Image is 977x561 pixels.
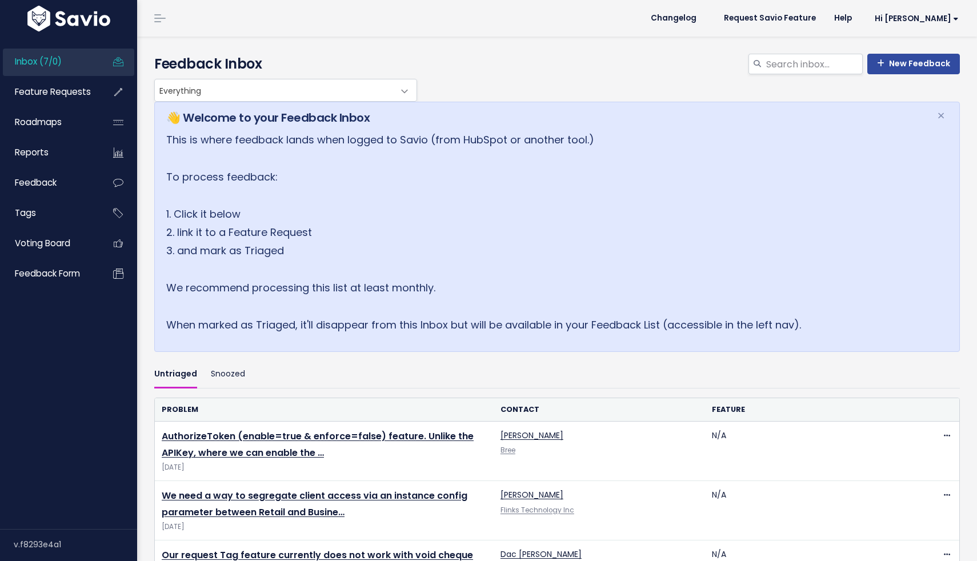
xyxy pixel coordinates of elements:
a: Help [825,10,861,27]
span: Hi [PERSON_NAME] [875,14,959,23]
a: Feature Requests [3,79,95,105]
input: Search inbox... [765,54,863,74]
a: Request Savio Feature [715,10,825,27]
a: Roadmaps [3,109,95,135]
span: Everything [155,79,394,101]
a: Untriaged [154,361,197,388]
span: Inbox (7/0) [15,55,62,67]
span: Changelog [651,14,696,22]
div: v.f8293e4a1 [14,530,137,559]
a: AuthorizeToken (enable=true & enforce=false) feature. Unlike the APIKey, where we can enable the … [162,430,474,459]
a: Dac [PERSON_NAME] [500,548,582,560]
span: Tags [15,207,36,219]
a: [PERSON_NAME] [500,489,563,500]
span: Feedback form [15,267,80,279]
th: Problem [155,398,494,422]
a: Feedback [3,170,95,196]
h4: Feedback Inbox [154,54,960,74]
span: Voting Board [15,237,70,249]
a: Feedback form [3,261,95,287]
h5: 👋 Welcome to your Feedback Inbox [166,109,923,126]
span: Reports [15,146,49,158]
a: [PERSON_NAME] [500,430,563,441]
a: Bree [500,446,515,455]
span: Roadmaps [15,116,62,128]
span: Everything [154,79,417,102]
a: Snoozed [211,361,245,388]
a: We need a way to segregate client access via an instance config parameter between Retail and Busine… [162,489,467,519]
td: N/A [705,481,917,540]
ul: Filter feature requests [154,361,960,388]
a: Tags [3,200,95,226]
td: N/A [705,422,917,481]
span: [DATE] [162,521,487,533]
a: Reports [3,139,95,166]
th: Feature [705,398,917,422]
a: Flinks Technology Inc [500,506,574,515]
span: × [937,106,945,125]
button: Close [926,102,956,130]
span: Feature Requests [15,86,91,98]
a: New Feedback [867,54,960,74]
a: Inbox (7/0) [3,49,95,75]
th: Contact [494,398,706,422]
p: This is where feedback lands when logged to Savio (from HubSpot or another tool.) To process feed... [166,131,923,334]
img: logo-white.9d6f32f41409.svg [25,6,113,31]
a: Hi [PERSON_NAME] [861,10,968,27]
span: [DATE] [162,462,487,474]
span: Feedback [15,177,57,189]
a: Voting Board [3,230,95,257]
